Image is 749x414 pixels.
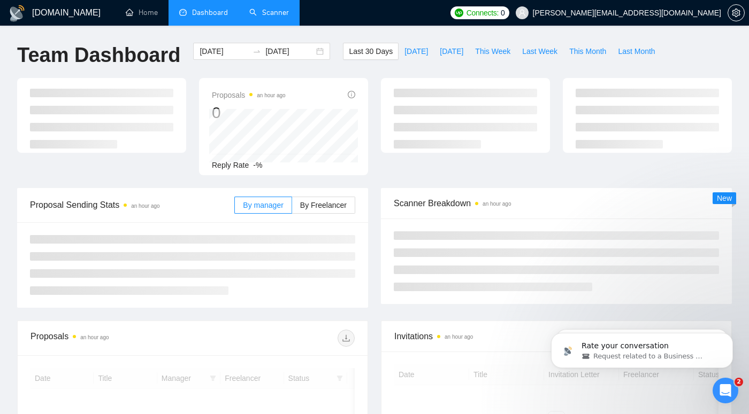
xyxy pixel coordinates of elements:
time: an hour ago [257,92,285,98]
button: setting [728,4,745,21]
span: 2 [735,378,743,386]
span: Invitations [394,330,719,343]
span: 0 [501,7,505,19]
iframe: Intercom live chat [713,378,738,403]
iframe: Intercom notifications message [535,310,749,385]
span: user [518,9,526,17]
button: Last Week [516,43,563,60]
img: logo [9,5,26,22]
div: Proposals [30,330,193,347]
span: Dashboard [192,8,228,17]
span: This Month [569,45,606,57]
span: swap-right [253,47,261,56]
time: an hour ago [483,201,511,207]
input: End date [265,45,314,57]
h1: Team Dashboard [17,43,180,68]
span: Proposals [212,89,286,101]
button: Last Month [612,43,661,60]
span: Last Month [618,45,655,57]
button: [DATE] [399,43,434,60]
a: setting [728,9,745,17]
span: info-circle [348,91,355,98]
span: Last Week [522,45,557,57]
span: By Freelancer [300,201,347,209]
div: 0 [212,103,286,123]
span: Reply Rate [212,161,249,169]
button: [DATE] [434,43,469,60]
time: an hour ago [445,334,473,340]
span: By manager [243,201,283,209]
button: This Week [469,43,516,60]
button: This Month [563,43,612,60]
span: Scanner Breakdown [394,197,719,210]
span: setting [728,9,744,17]
time: an hour ago [80,334,109,340]
span: [DATE] [404,45,428,57]
input: Start date [200,45,248,57]
span: dashboard [179,9,187,16]
span: Connects: [467,7,499,19]
span: Proposal Sending Stats [30,198,234,212]
span: This Week [475,45,510,57]
span: Last 30 Days [349,45,393,57]
span: -% [253,161,262,169]
time: an hour ago [131,203,159,209]
a: homeHome [126,8,158,17]
span: to [253,47,261,56]
a: searchScanner [249,8,289,17]
span: New [717,194,732,202]
img: upwork-logo.png [455,9,463,17]
button: Last 30 Days [343,43,399,60]
span: [DATE] [440,45,463,57]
